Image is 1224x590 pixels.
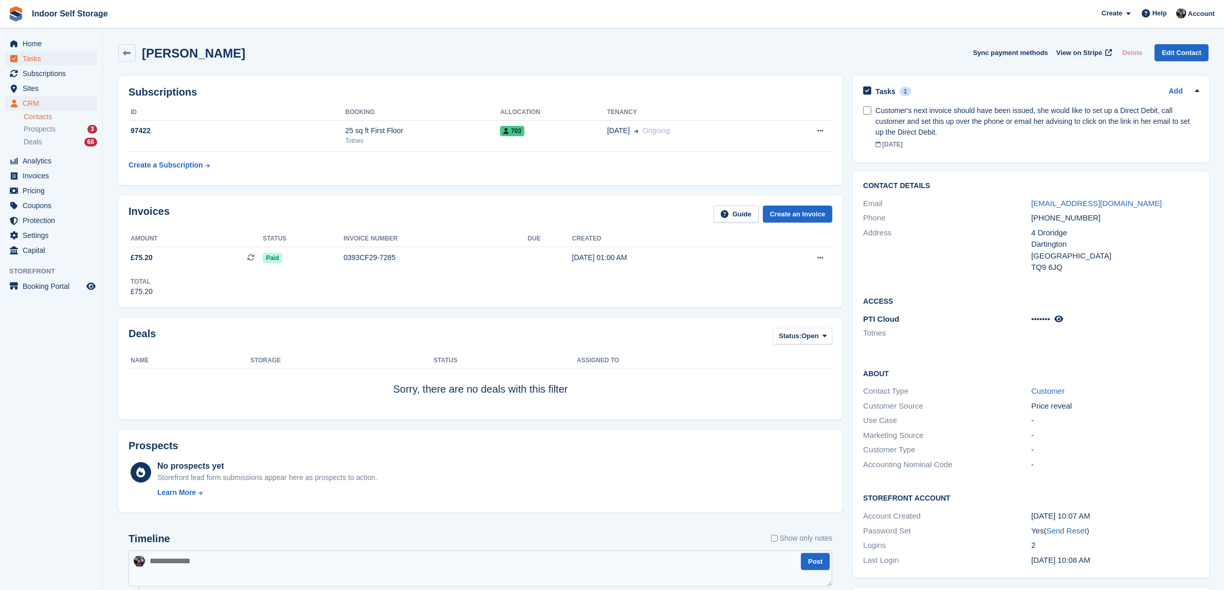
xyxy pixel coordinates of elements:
[345,125,501,136] div: 25 sq ft First Floor
[863,227,1031,273] div: Address
[900,87,911,96] div: 1
[23,81,84,96] span: Sites
[24,137,97,147] a: Deals 68
[28,5,112,22] a: Indoor Self Storage
[1176,8,1186,19] img: Sandra Pomeroy
[157,487,377,498] a: Learn More
[973,44,1048,61] button: Sync payment methods
[5,154,97,168] a: menu
[1031,250,1199,262] div: [GEOGRAPHIC_DATA]
[1031,444,1199,456] div: -
[863,430,1031,441] div: Marketing Source
[1052,44,1115,61] a: View on Stripe
[572,231,759,247] th: Created
[5,228,97,243] a: menu
[23,228,84,243] span: Settings
[863,296,1199,306] h2: Access
[23,154,84,168] span: Analytics
[801,331,818,341] span: Open
[129,156,210,175] a: Create a Subscription
[263,253,282,263] span: Paid
[5,66,97,81] a: menu
[863,525,1031,537] div: Password Set
[863,385,1031,397] div: Contact Type
[5,81,97,96] a: menu
[773,328,832,345] button: Status: Open
[863,415,1031,427] div: Use Case
[572,252,759,263] div: [DATE] 01:00 AM
[5,279,97,293] a: menu
[1031,386,1065,395] a: Customer
[157,472,377,483] div: Storefront lead form submissions appear here as prospects to action.
[157,460,377,472] div: No prospects yet
[129,206,170,223] h2: Invoices
[863,315,899,323] span: PTI Cloud
[1031,212,1199,224] div: [PHONE_NUMBER]
[24,124,56,134] span: Prospects
[24,137,42,147] span: Deals
[131,277,153,286] div: Total
[763,206,833,223] a: Create an Invoice
[863,492,1199,503] h2: Storefront Account
[1102,8,1122,19] span: Create
[5,183,97,198] a: menu
[23,66,84,81] span: Subscriptions
[500,126,524,136] span: 703
[863,444,1031,456] div: Customer Type
[87,125,97,134] div: 3
[527,231,572,247] th: Due
[23,183,84,198] span: Pricing
[1031,430,1199,441] div: -
[5,243,97,257] a: menu
[23,198,84,213] span: Coupons
[1047,526,1087,535] a: Send Reset
[500,104,607,121] th: Allocation
[343,231,527,247] th: Invoice number
[434,353,577,369] th: Status
[5,51,97,66] a: menu
[863,182,1199,190] h2: Contact Details
[5,198,97,213] a: menu
[863,510,1031,522] div: Account Created
[9,266,102,276] span: Storefront
[1031,459,1199,471] div: -
[863,459,1031,471] div: Accounting Nominal Code
[1031,238,1199,250] div: Dartington
[5,213,97,228] a: menu
[771,533,833,544] label: Show only notes
[643,126,670,135] span: Ongoing
[129,160,203,171] div: Create a Subscription
[23,279,84,293] span: Booking Portal
[863,368,1199,378] h2: About
[134,556,145,567] img: Sandra Pomeroy
[24,112,97,122] a: Contacts
[23,213,84,228] span: Protection
[1031,510,1199,522] div: [DATE] 10:07 AM
[129,104,345,121] th: ID
[5,96,97,110] a: menu
[1031,227,1199,239] div: 4 Droridge
[875,105,1199,138] div: Customer's next invoice should have been issued, she would like to set up a Direct Debit, call cu...
[714,206,759,223] a: Guide
[1031,556,1090,564] time: 2025-07-24 09:08:45 UTC
[1031,540,1199,551] div: 2
[129,353,250,369] th: Name
[250,353,433,369] th: Storage
[131,252,153,263] span: £75.20
[1188,9,1215,19] span: Account
[577,353,832,369] th: Assigned to
[863,212,1031,224] div: Phone
[779,331,801,341] span: Status:
[84,138,97,146] div: 68
[1169,86,1183,98] a: Add
[607,125,630,136] span: [DATE]
[863,198,1031,210] div: Email
[1056,48,1102,58] span: View on Stripe
[129,231,263,247] th: Amount
[393,383,568,395] span: Sorry, there are no deals with this filter
[23,96,84,110] span: CRM
[23,51,84,66] span: Tasks
[129,533,170,545] h2: Timeline
[1031,262,1199,273] div: TQ9 6JQ
[23,36,84,51] span: Home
